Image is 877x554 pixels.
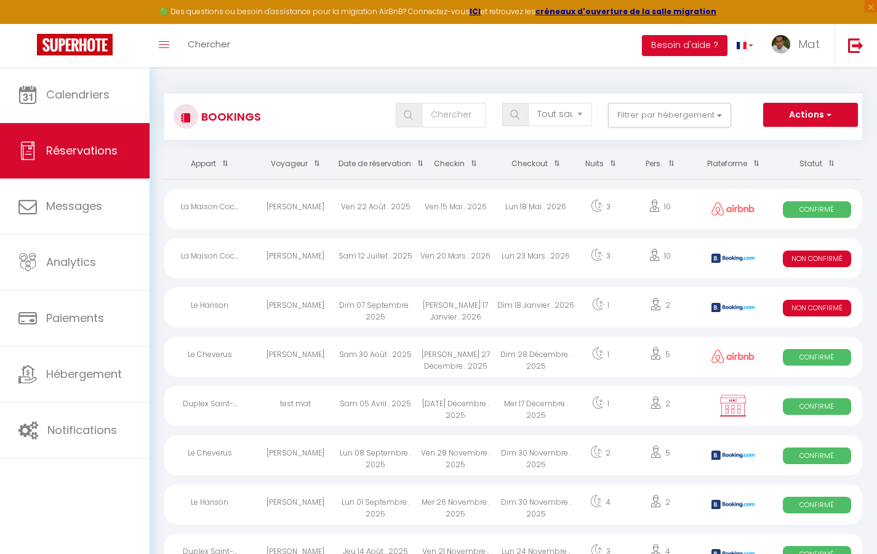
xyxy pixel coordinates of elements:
[763,103,858,127] button: Actions
[46,198,102,214] span: Messages
[47,422,117,438] span: Notifications
[46,254,96,270] span: Analytics
[848,38,863,53] img: logout
[535,6,716,17] a: créneaux d'ouverture de la salle migration
[37,34,113,55] img: Super Booking
[576,149,625,179] th: Sort by nights
[772,149,862,179] th: Sort by status
[164,149,255,179] th: Sort by rentals
[46,366,122,382] span: Hébergement
[255,149,335,179] th: Sort by guest
[798,36,820,52] span: Mat
[772,35,790,54] img: ...
[695,149,772,179] th: Sort by channel
[496,149,576,179] th: Sort by checkout
[335,149,415,179] th: Sort by booking date
[422,103,486,127] input: Chercher
[46,310,104,326] span: Paiements
[188,38,230,50] span: Chercher
[198,103,261,130] h3: Bookings
[470,6,481,17] a: ICI
[642,35,727,56] button: Besoin d'aide ?
[608,103,731,127] button: Filtrer par hébergement
[46,87,110,102] span: Calendriers
[46,143,118,158] span: Réservations
[10,5,47,42] button: Ouvrir le widget de chat LiveChat
[178,24,239,67] a: Chercher
[763,24,835,67] a: ... Mat
[625,149,694,179] th: Sort by people
[415,149,495,179] th: Sort by checkin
